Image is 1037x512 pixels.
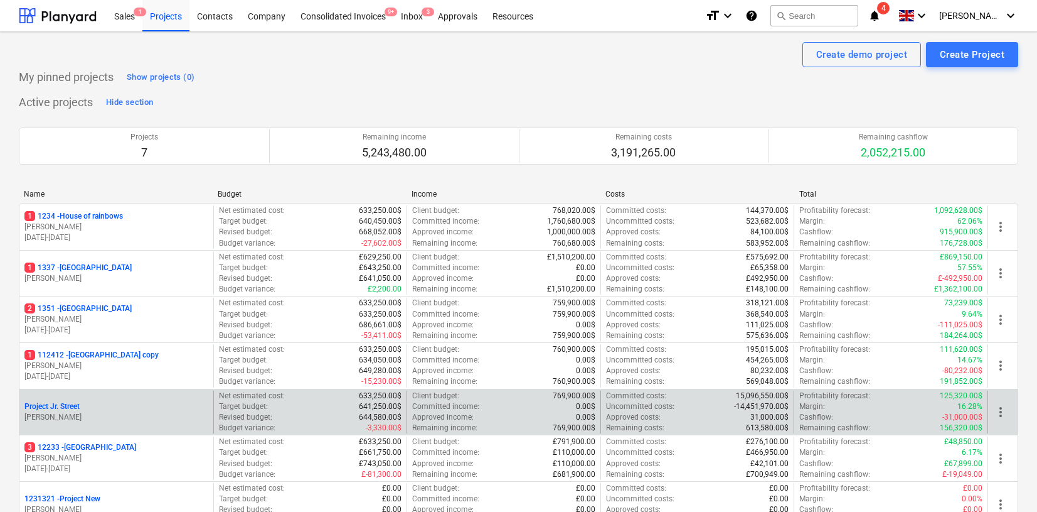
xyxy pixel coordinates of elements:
[576,355,595,366] p: 0.00$
[412,227,474,237] p: Approved income :
[359,273,402,284] p: £641,050.00
[957,216,982,227] p: 62.06%
[359,205,402,216] p: 633,250.00$
[412,366,474,376] p: Approved income :
[799,284,870,295] p: Remaining cashflow :
[24,371,208,382] p: [DATE] - [DATE]
[576,273,595,284] p: £0.00
[219,494,268,504] p: Target budget :
[553,298,595,308] p: 759,900.00$
[24,314,208,325] p: [PERSON_NAME]
[799,252,870,263] p: Profitability forecast :
[720,8,735,23] i: keyboard_arrow_down
[24,222,208,232] p: [PERSON_NAME]
[219,355,268,366] p: Target budget :
[412,190,595,199] div: Income
[24,190,208,199] div: Name
[799,355,825,366] p: Margin :
[606,412,661,423] p: Approved costs :
[750,227,789,237] p: 84,100.00$
[938,320,982,330] p: -111,025.00$
[940,46,1004,63] div: Create Project
[606,252,666,263] p: Committed costs :
[940,238,982,249] p: 176,728.00$
[799,309,825,320] p: Margin :
[219,298,285,308] p: Net estimated cost :
[219,423,275,433] p: Budget variance :
[576,320,595,330] p: 0.00$
[412,401,479,412] p: Committed income :
[746,284,789,295] p: £148,100.00
[412,273,474,284] p: Approved income :
[816,46,907,63] div: Create demo project
[130,132,158,143] p: Projects
[944,459,982,469] p: £67,899.00
[799,238,870,249] p: Remaining cashflow :
[547,227,595,237] p: 1,000,000.00$
[24,303,132,314] p: 1351 - [GEOGRAPHIC_DATA]
[24,263,132,273] p: 1337 - [GEOGRAPHIC_DATA]
[799,412,833,423] p: Cashflow :
[993,219,1008,234] span: more_vert
[606,355,674,366] p: Uncommitted costs :
[993,358,1008,373] span: more_vert
[361,330,402,341] p: -53,411.00$
[993,266,1008,281] span: more_vert
[802,42,921,67] button: Create demo project
[606,309,674,320] p: Uncommitted costs :
[606,459,661,469] p: Approved costs :
[734,401,789,412] p: -14,451,970.00$
[705,8,720,23] i: format_size
[547,252,595,263] p: £1,510,200.00
[218,190,402,199] div: Budget
[914,8,929,23] i: keyboard_arrow_down
[942,366,982,376] p: -80,232.00$
[799,437,870,447] p: Profitability forecast :
[606,376,664,387] p: Remaining costs :
[769,483,789,494] p: £0.00
[134,8,146,16] span: 1
[799,330,870,341] p: Remaining cashflow :
[940,252,982,263] p: £869,150.00
[547,284,595,295] p: £1,510,200.00
[576,483,595,494] p: £0.00
[553,469,595,480] p: £681,900.00
[606,494,674,504] p: Uncommitted costs :
[957,355,982,366] p: 14.67%
[219,238,275,249] p: Budget variance :
[359,216,402,227] p: 640,450.00$
[993,405,1008,420] span: more_vert
[606,330,664,341] p: Remaining costs :
[219,252,285,263] p: Net estimated cost :
[553,330,595,341] p: 759,900.00$
[746,309,789,320] p: 368,540.00$
[799,459,833,469] p: Cashflow :
[606,273,661,284] p: Approved costs :
[799,263,825,273] p: Margin :
[412,412,474,423] p: Approved income :
[606,216,674,227] p: Uncommitted costs :
[770,5,858,26] button: Search
[799,366,833,376] p: Cashflow :
[359,401,402,412] p: 641,250.00$
[877,2,890,14] span: 4
[24,494,100,504] p: 1231321 - Project New
[359,227,402,237] p: 668,052.00$
[746,238,789,249] p: 583,952.00$
[746,469,789,480] p: £700,949.00
[606,401,674,412] p: Uncommitted costs :
[412,252,459,263] p: Client budget :
[606,447,674,458] p: Uncommitted costs :
[24,401,208,423] div: Project Jr. Street[PERSON_NAME]
[799,298,870,308] p: Profitability forecast :
[219,376,275,387] p: Budget variance :
[382,483,402,494] p: £0.00
[926,42,1018,67] button: Create Project
[359,391,402,401] p: 633,250.00$
[769,494,789,504] p: £0.00
[576,263,595,273] p: £0.00
[611,145,676,160] p: 3,191,265.00
[24,232,208,243] p: [DATE] - [DATE]
[963,483,982,494] p: £0.00
[974,452,1037,512] div: Chat Widget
